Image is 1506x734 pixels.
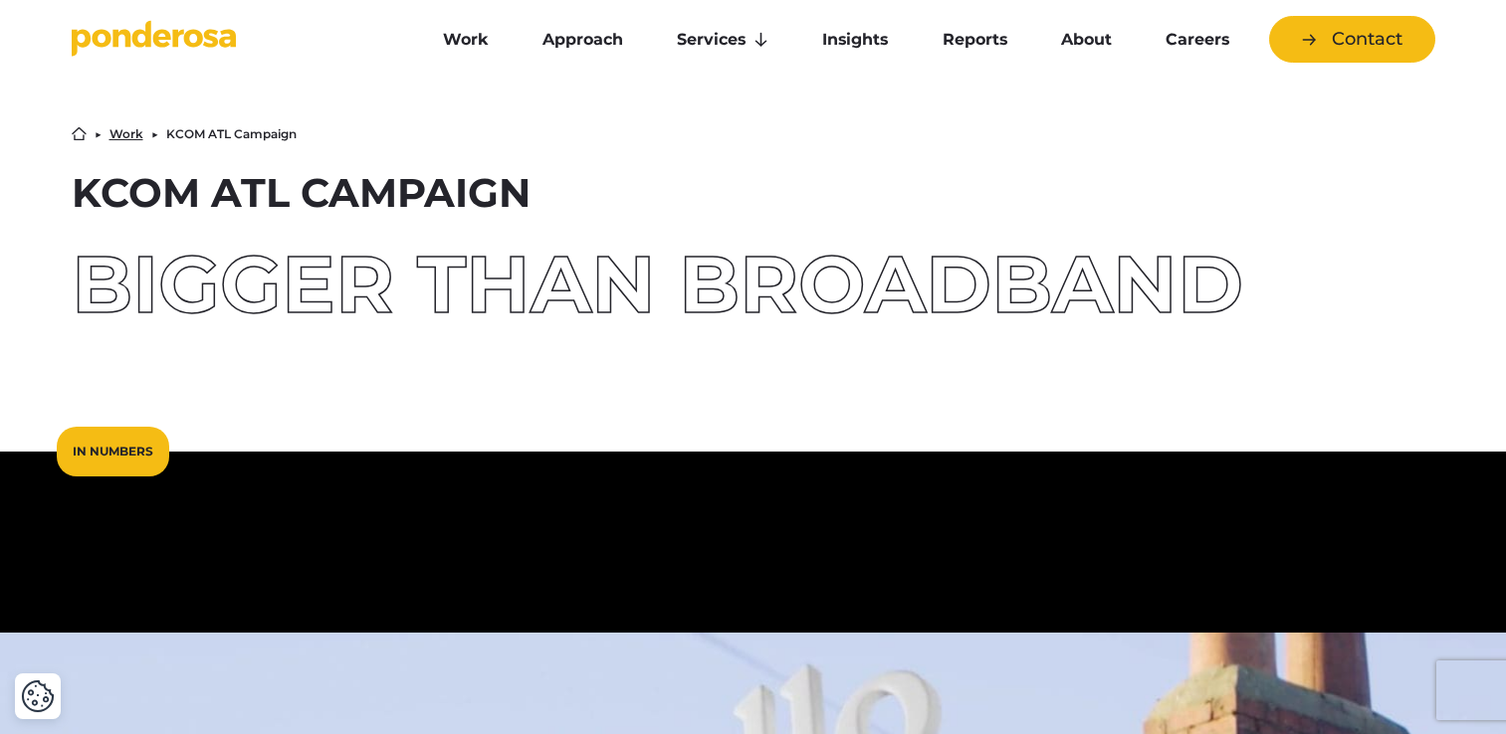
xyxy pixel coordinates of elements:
[57,427,169,476] div: In Numbers
[920,19,1030,61] a: Reports
[654,19,791,61] a: Services
[799,19,911,61] a: Insights
[21,679,55,713] img: Revisit consent button
[420,19,512,61] a: Work
[520,19,646,61] a: Approach
[1143,19,1252,61] a: Careers
[151,128,158,140] li: ▶︎
[72,245,1435,324] div: Bigger than Broadband
[72,126,87,141] a: Home
[109,128,143,140] a: Work
[72,20,390,60] a: Go to homepage
[1038,19,1135,61] a: About
[72,173,1435,213] h1: KCOM ATL Campaign
[166,128,297,140] li: KCOM ATL Campaign
[95,128,102,140] li: ▶︎
[1269,16,1435,63] a: Contact
[21,679,55,713] button: Cookie Settings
